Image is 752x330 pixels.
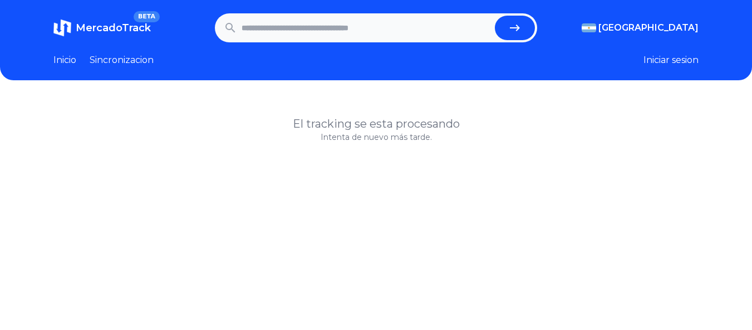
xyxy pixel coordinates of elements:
h1: El tracking se esta procesando [53,116,699,132]
button: Iniciar sesion [643,54,699,67]
span: [GEOGRAPHIC_DATA] [598,21,699,35]
img: MercadoTrack [53,19,71,37]
span: MercadoTrack [76,22,151,34]
p: Intenta de nuevo más tarde. [53,132,699,143]
a: Inicio [53,54,76,67]
button: [GEOGRAPHIC_DATA] [582,21,699,35]
a: Sincronizacion [90,54,154,67]
img: Argentina [582,23,596,32]
span: BETA [134,11,160,22]
a: MercadoTrackBETA [53,19,151,37]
